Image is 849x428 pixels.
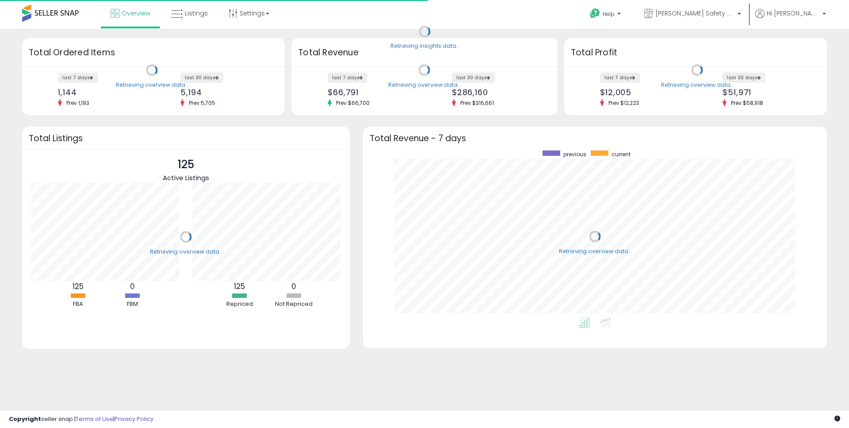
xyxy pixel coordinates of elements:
i: Get Help [589,8,600,19]
div: Retrieving overview data.. [388,81,460,89]
div: Retrieving overview data.. [661,81,733,89]
span: Hi [PERSON_NAME] [767,9,820,18]
div: Retrieving overview data.. [150,248,222,256]
span: Listings [185,9,208,18]
div: Retrieving overview data.. [116,81,188,89]
span: Overview [122,9,150,18]
a: Help [583,1,630,29]
span: Help [603,10,615,18]
span: [PERSON_NAME] Safety & Supply [655,9,735,18]
div: Retrieving overview data.. [559,247,631,255]
a: Hi [PERSON_NAME] [755,9,826,29]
